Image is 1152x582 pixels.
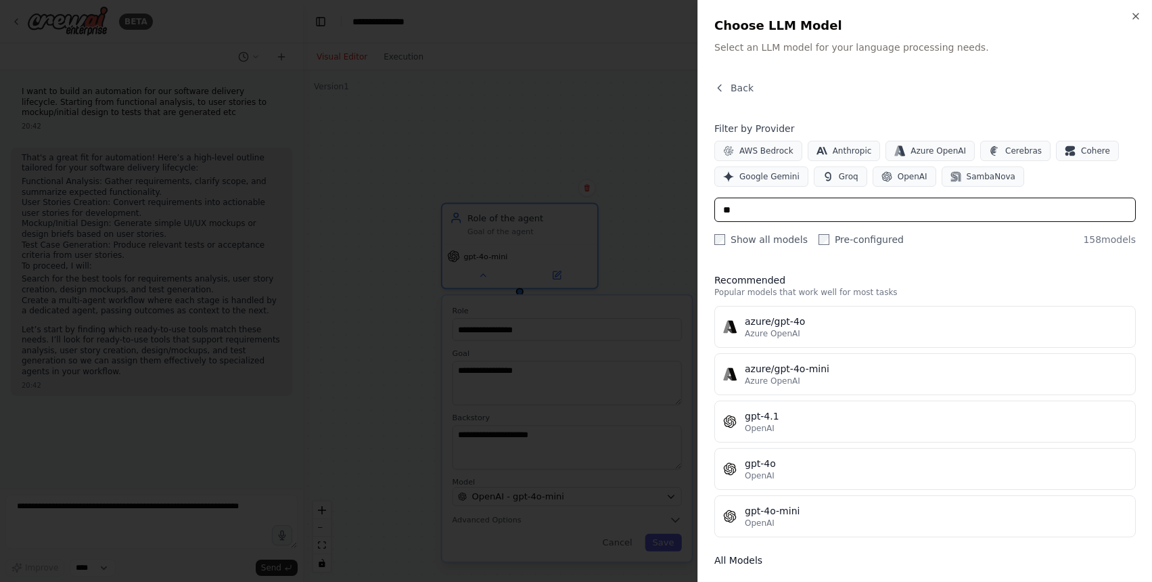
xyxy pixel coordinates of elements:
[714,16,1136,35] h2: Choose LLM Model
[714,448,1136,490] button: gpt-4oOpenAI
[714,141,802,161] button: AWS Bedrock
[714,306,1136,348] button: azure/gpt-4oAzure OpenAI
[745,518,775,529] span: OpenAI
[714,495,1136,537] button: gpt-4o-miniOpenAI
[1005,145,1042,156] span: Cerebras
[714,353,1136,395] button: azure/gpt-4o-miniAzure OpenAI
[714,401,1136,443] button: gpt-4.1OpenAI
[745,470,775,481] span: OpenAI
[739,145,793,156] span: AWS Bedrock
[745,376,800,386] span: Azure OpenAI
[885,141,975,161] button: Azure OpenAI
[745,409,1127,423] div: gpt-4.1
[714,233,808,246] label: Show all models
[714,287,1136,298] p: Popular models that work well for most tasks
[839,171,858,182] span: Groq
[714,166,808,187] button: Google Gemini
[873,166,936,187] button: OpenAI
[967,171,1015,182] span: SambaNova
[714,273,1136,287] h3: Recommended
[745,423,775,434] span: OpenAI
[814,166,867,187] button: Groq
[745,315,1127,328] div: azure/gpt-4o
[745,504,1127,518] div: gpt-4o-mini
[714,234,725,245] input: Show all models
[745,328,800,339] span: Azure OpenAI
[808,141,881,161] button: Anthropic
[819,233,904,246] label: Pre-configured
[714,554,1136,567] h3: All Models
[911,145,966,156] span: Azure OpenAI
[819,234,829,245] input: Pre-configured
[980,141,1051,161] button: Cerebras
[942,166,1024,187] button: SambaNova
[1083,233,1136,246] span: 158 models
[745,457,1127,470] div: gpt-4o
[833,145,872,156] span: Anthropic
[745,362,1127,376] div: azure/gpt-4o-mini
[898,171,927,182] span: OpenAI
[714,41,1136,54] p: Select an LLM model for your language processing needs.
[1056,141,1119,161] button: Cohere
[731,81,754,95] span: Back
[739,171,800,182] span: Google Gemini
[714,81,754,95] button: Back
[714,122,1136,135] h4: Filter by Provider
[1081,145,1110,156] span: Cohere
